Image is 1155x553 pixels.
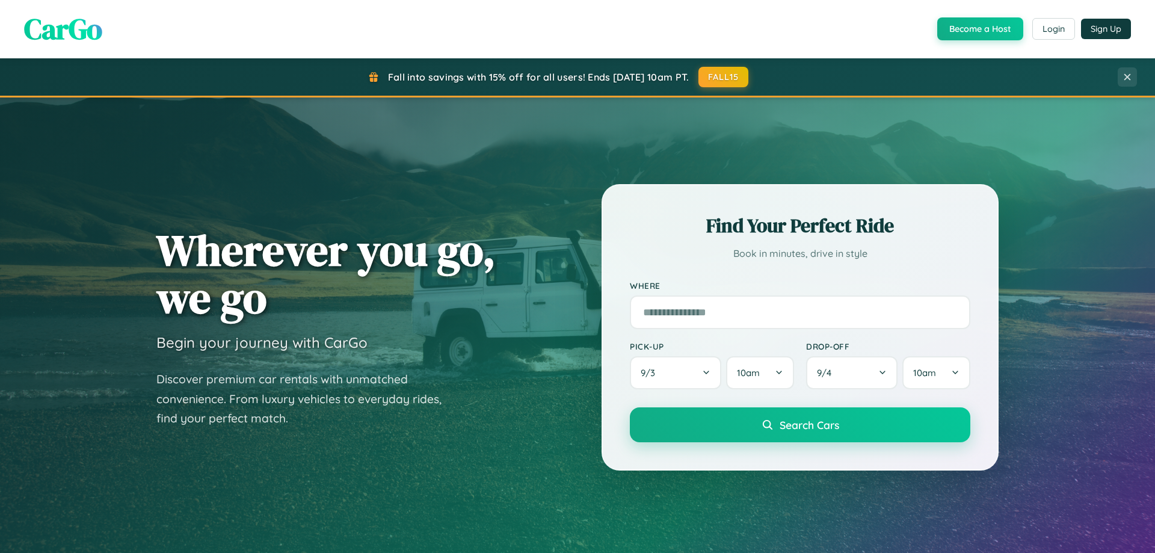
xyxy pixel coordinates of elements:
[780,418,839,431] span: Search Cars
[156,333,368,351] h3: Begin your journey with CarGo
[641,367,661,378] span: 9 / 3
[726,356,794,389] button: 10am
[24,9,102,49] span: CarGo
[1081,19,1131,39] button: Sign Up
[630,212,970,239] h2: Find Your Perfect Ride
[630,341,794,351] label: Pick-up
[817,367,837,378] span: 9 / 4
[630,245,970,262] p: Book in minutes, drive in style
[698,67,749,87] button: FALL15
[806,341,970,351] label: Drop-off
[806,356,898,389] button: 9/4
[630,356,721,389] button: 9/3
[630,280,970,291] label: Where
[156,226,496,321] h1: Wherever you go, we go
[388,71,689,83] span: Fall into savings with 15% off for all users! Ends [DATE] 10am PT.
[156,369,457,428] p: Discover premium car rentals with unmatched convenience. From luxury vehicles to everyday rides, ...
[630,407,970,442] button: Search Cars
[737,367,760,378] span: 10am
[902,356,970,389] button: 10am
[1032,18,1075,40] button: Login
[937,17,1023,40] button: Become a Host
[913,367,936,378] span: 10am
